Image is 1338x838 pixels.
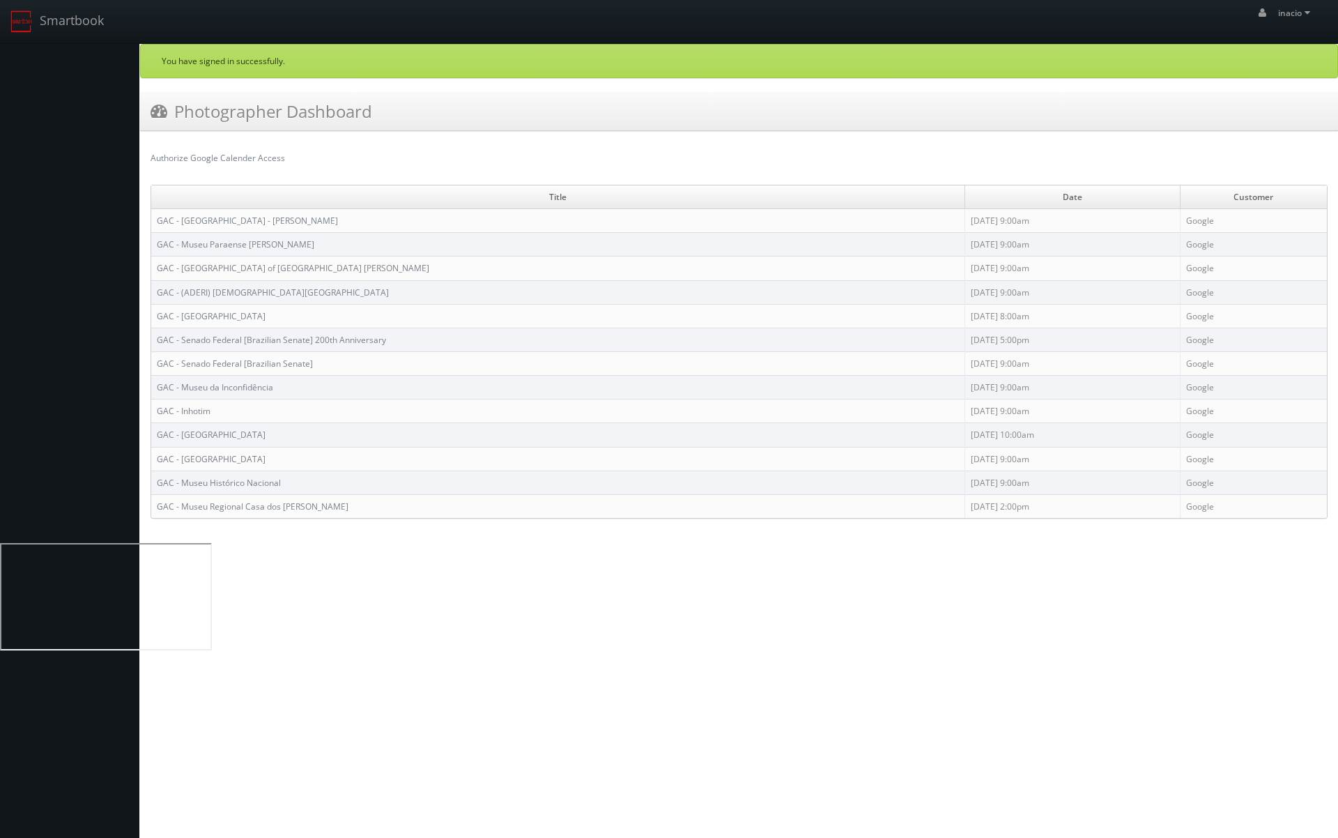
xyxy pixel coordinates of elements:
a: GAC - Museu Regional Casa dos [PERSON_NAME] [157,501,348,512]
td: [DATE] 9:00am [964,447,1180,471]
span: inacio [1278,7,1314,19]
a: Authorize Google Calender Access [151,152,285,164]
td: [DATE] 9:00am [964,233,1180,257]
td: Google [1180,233,1327,257]
td: Google [1180,209,1327,233]
a: GAC - Senado Federal [Brazilian Senate] [157,358,313,370]
a: GAC - Inhotim [157,405,210,417]
td: [DATE] 5:00pm [964,328,1180,351]
a: GAC - [GEOGRAPHIC_DATA] [157,310,266,322]
td: [DATE] 8:00am [964,304,1180,328]
img: smartbook-logo.png [10,10,33,33]
td: [DATE] 9:00am [964,376,1180,399]
h3: Photographer Dashboard [151,99,372,123]
td: Google [1180,447,1327,471]
a: GAC - Museu Histórico Nacional [157,477,281,489]
a: GAC - [GEOGRAPHIC_DATA] - [PERSON_NAME] [157,215,338,227]
td: [DATE] 9:00am [964,280,1180,304]
a: GAC - Museu da Inconfidência [157,381,273,393]
a: GAC - [GEOGRAPHIC_DATA] [157,429,266,441]
td: Google [1180,471,1327,494]
a: GAC - (ADERI) [DEMOGRAPHIC_DATA][GEOGRAPHIC_DATA] [157,287,389,298]
a: GAC - [GEOGRAPHIC_DATA] of [GEOGRAPHIC_DATA] [PERSON_NAME] [157,262,429,274]
td: Google [1180,304,1327,328]
td: Google [1180,494,1327,518]
td: Google [1180,423,1327,447]
td: Google [1180,257,1327,280]
td: [DATE] 10:00am [964,423,1180,447]
td: Google [1180,328,1327,351]
a: GAC - Museu Paraense [PERSON_NAME] [157,238,314,250]
td: Google [1180,280,1327,304]
td: [DATE] 9:00am [964,399,1180,423]
td: [DATE] 9:00am [964,257,1180,280]
td: Google [1180,399,1327,423]
td: [DATE] 2:00pm [964,494,1180,518]
p: You have signed in successfully. [162,55,1316,67]
td: Date [964,185,1180,209]
td: Customer [1180,185,1327,209]
td: Google [1180,351,1327,375]
td: [DATE] 9:00am [964,471,1180,494]
td: Google [1180,376,1327,399]
a: GAC - Senado Federal [Brazilian Senate] 200th Anniversary [157,334,386,346]
td: [DATE] 9:00am [964,209,1180,233]
td: [DATE] 9:00am [964,351,1180,375]
a: GAC - [GEOGRAPHIC_DATA] [157,453,266,465]
td: Title [151,185,964,209]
